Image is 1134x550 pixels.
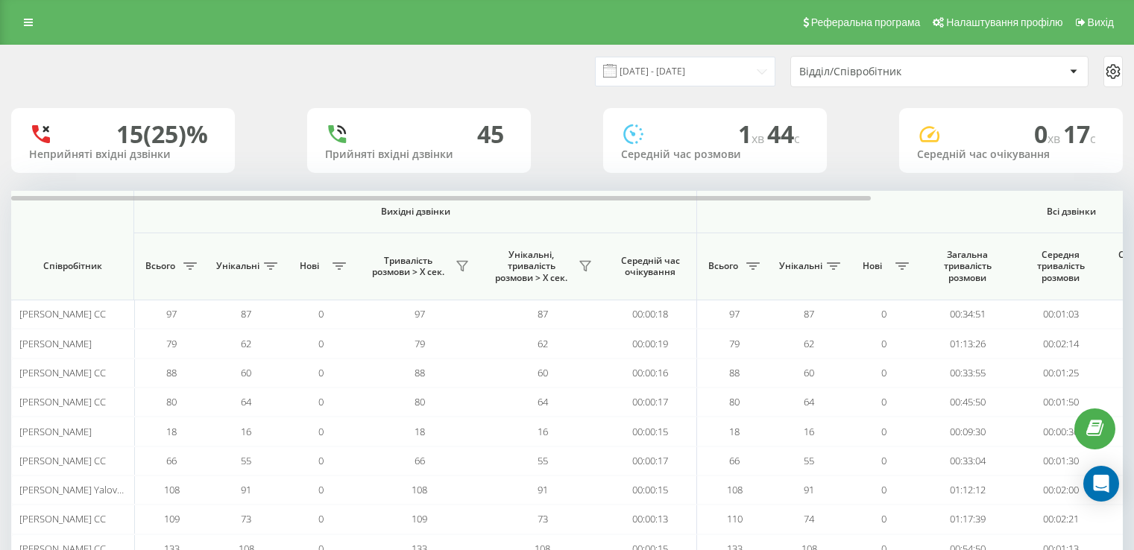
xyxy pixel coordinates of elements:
[921,446,1014,475] td: 00:33:04
[804,366,814,379] span: 60
[804,337,814,350] span: 62
[1014,505,1107,534] td: 00:02:21
[729,425,740,438] span: 18
[166,425,177,438] span: 18
[752,130,767,147] span: хв
[29,148,217,161] div: Неприйняті вхідні дзвінки
[24,260,121,272] span: Співробітник
[216,260,259,272] span: Унікальні
[318,366,324,379] span: 0
[799,66,977,78] div: Відділ/Співробітник
[729,337,740,350] span: 79
[412,483,427,496] span: 108
[881,307,886,320] span: 0
[1014,417,1107,446] td: 00:00:36
[318,425,324,438] span: 0
[729,454,740,467] span: 66
[727,512,743,525] span: 110
[318,512,324,525] span: 0
[604,505,697,534] td: 00:00:13
[881,337,886,350] span: 0
[1088,16,1114,28] span: Вихід
[19,425,92,438] span: [PERSON_NAME]
[615,255,685,278] span: Середній час очікування
[318,337,324,350] span: 0
[1083,466,1119,502] div: Open Intercom Messenger
[241,512,251,525] span: 73
[538,483,548,496] span: 91
[241,337,251,350] span: 62
[881,395,886,408] span: 0
[19,366,106,379] span: [PERSON_NAME] CC
[804,395,814,408] span: 64
[811,16,921,28] span: Реферальна програма
[621,148,809,161] div: Середній час розмови
[166,307,177,320] span: 97
[881,425,886,438] span: 0
[779,260,822,272] span: Унікальні
[538,395,548,408] span: 64
[1090,130,1096,147] span: c
[921,300,1014,329] td: 00:34:51
[169,206,662,218] span: Вихідні дзвінки
[318,395,324,408] span: 0
[1063,118,1096,150] span: 17
[538,454,548,467] span: 55
[729,395,740,408] span: 80
[881,512,886,525] span: 0
[415,395,425,408] span: 80
[241,395,251,408] span: 64
[415,366,425,379] span: 88
[412,512,427,525] span: 109
[19,483,153,496] span: [PERSON_NAME] Yalovenko CC
[142,260,179,272] span: Всього
[241,366,251,379] span: 60
[921,505,1014,534] td: 01:17:39
[166,454,177,467] span: 66
[19,307,106,320] span: [PERSON_NAME] CC
[415,425,425,438] span: 18
[415,337,425,350] span: 79
[1014,358,1107,388] td: 00:01:25
[1014,300,1107,329] td: 00:01:03
[538,512,548,525] span: 73
[538,307,548,320] span: 87
[921,475,1014,505] td: 01:12:12
[729,307,740,320] span: 97
[794,130,800,147] span: c
[318,454,324,467] span: 0
[477,120,504,148] div: 45
[488,249,574,284] span: Унікальні, тривалість розмови > Х сек.
[804,454,814,467] span: 55
[881,483,886,496] span: 0
[604,358,697,388] td: 00:00:16
[1014,475,1107,505] td: 00:02:00
[19,454,106,467] span: [PERSON_NAME] CC
[318,483,324,496] span: 0
[19,395,106,408] span: [PERSON_NAME] CC
[19,337,92,350] span: [PERSON_NAME]
[604,329,697,358] td: 00:00:19
[241,483,251,496] span: 91
[241,307,251,320] span: 87
[804,512,814,525] span: 74
[729,366,740,379] span: 88
[804,483,814,496] span: 91
[1014,329,1107,358] td: 00:02:14
[1034,118,1063,150] span: 0
[318,307,324,320] span: 0
[241,425,251,438] span: 16
[604,300,697,329] td: 00:00:18
[325,148,513,161] div: Прийняті вхідні дзвінки
[881,454,886,467] span: 0
[19,512,106,525] span: [PERSON_NAME] CC
[241,454,251,467] span: 55
[538,425,548,438] span: 16
[1014,446,1107,475] td: 00:01:30
[415,454,425,467] span: 66
[767,118,800,150] span: 44
[1025,249,1096,284] span: Середня тривалість розмови
[538,366,548,379] span: 60
[932,249,1003,284] span: Загальна тривалість розмови
[166,337,177,350] span: 79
